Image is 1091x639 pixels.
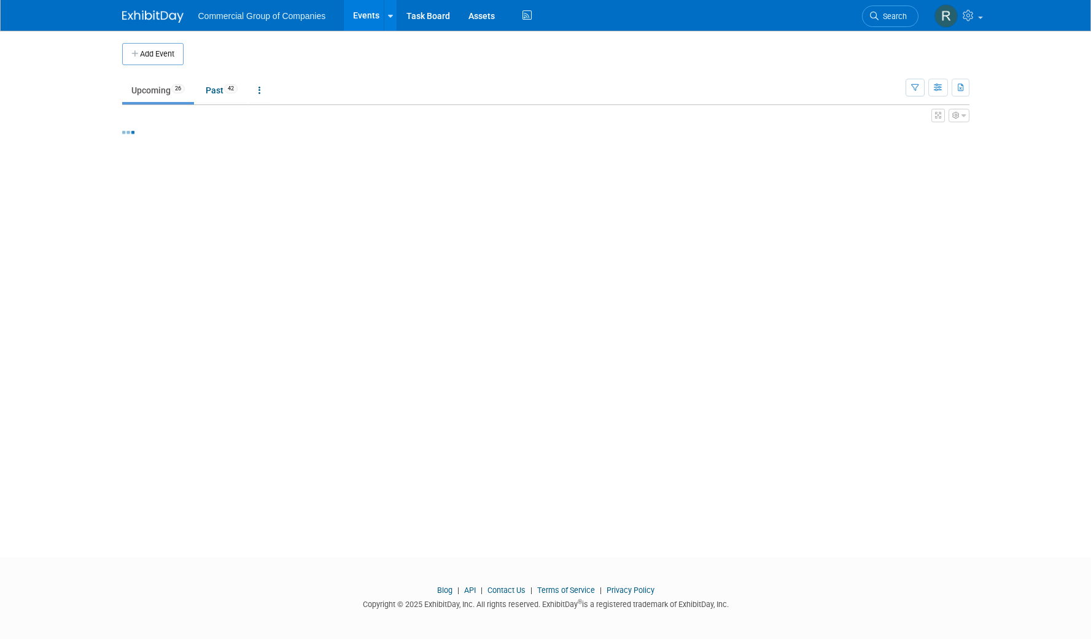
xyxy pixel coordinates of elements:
[454,586,462,595] span: |
[607,586,654,595] a: Privacy Policy
[122,79,194,102] a: Upcoming26
[122,10,184,23] img: ExhibitDay
[122,43,184,65] button: Add Event
[198,11,326,21] span: Commercial Group of Companies
[578,598,582,605] sup: ®
[527,586,535,595] span: |
[464,586,476,595] a: API
[478,586,486,595] span: |
[597,586,605,595] span: |
[224,84,238,93] span: 42
[437,586,452,595] a: Blog
[196,79,247,102] a: Past42
[487,586,526,595] a: Contact Us
[934,4,958,28] img: Rod Leland
[879,12,907,21] span: Search
[122,131,134,134] img: loading...
[537,586,595,595] a: Terms of Service
[862,6,918,27] a: Search
[171,84,185,93] span: 26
